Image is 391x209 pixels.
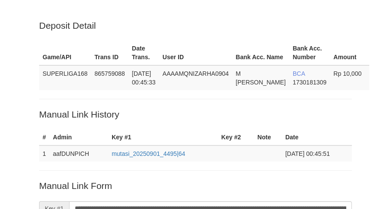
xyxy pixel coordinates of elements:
th: Note [254,129,282,145]
th: Key #2 [218,129,254,145]
th: Bank Acc. Name [232,40,289,65]
span: BCA [293,70,305,77]
td: [DATE] 00:45:51 [282,145,352,162]
th: Date Trans. [129,40,159,65]
p: Deposit Detail [39,19,352,32]
span: Copy 1730181309 to clipboard [293,79,327,86]
th: # [39,129,50,145]
th: Bank Acc. Number [289,40,330,65]
td: aafDUNPICH [50,145,108,162]
p: Manual Link History [39,108,352,121]
td: 1 [39,145,50,162]
td: 865759088 [91,65,129,90]
th: User ID [159,40,232,65]
span: M [PERSON_NAME] [236,70,286,86]
th: Date [282,129,352,145]
span: AAAAMQNIZARHA0904 [162,70,229,77]
p: Manual Link Form [39,179,352,192]
th: Admin [50,129,108,145]
th: Trans ID [91,40,129,65]
td: SUPERLIGA168 [39,65,91,90]
span: Rp 10,000 [334,70,362,77]
a: mutasi_20250901_4495|64 [112,150,185,157]
span: [DATE] 00:45:33 [132,70,156,86]
th: Game/API [39,40,91,65]
th: Amount [330,40,370,65]
th: Key #1 [108,129,218,145]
